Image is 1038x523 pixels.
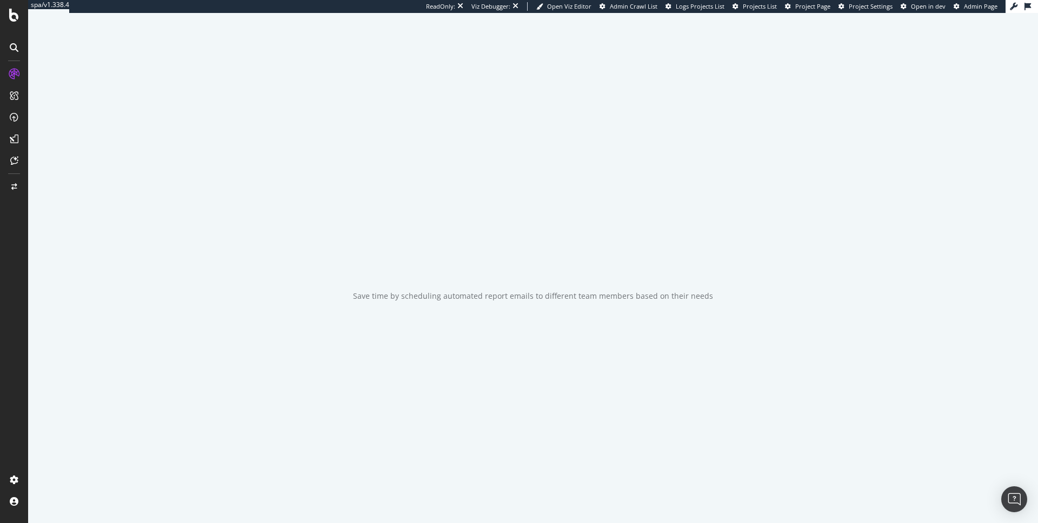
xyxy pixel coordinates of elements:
a: Logs Projects List [666,2,724,11]
span: Project Page [795,2,830,10]
a: Projects List [733,2,777,11]
div: Viz Debugger: [471,2,510,11]
div: Open Intercom Messenger [1001,486,1027,512]
span: Admin Crawl List [610,2,657,10]
a: Open in dev [901,2,946,11]
span: Logs Projects List [676,2,724,10]
div: animation [494,234,572,273]
span: Open Viz Editor [547,2,591,10]
a: Open Viz Editor [536,2,591,11]
a: Project Settings [839,2,893,11]
a: Admin Crawl List [600,2,657,11]
span: Projects List [743,2,777,10]
span: Admin Page [964,2,997,10]
div: ReadOnly: [426,2,455,11]
span: Open in dev [911,2,946,10]
a: Admin Page [954,2,997,11]
a: Project Page [785,2,830,11]
div: Save time by scheduling automated report emails to different team members based on their needs [353,291,713,301]
span: Project Settings [849,2,893,10]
